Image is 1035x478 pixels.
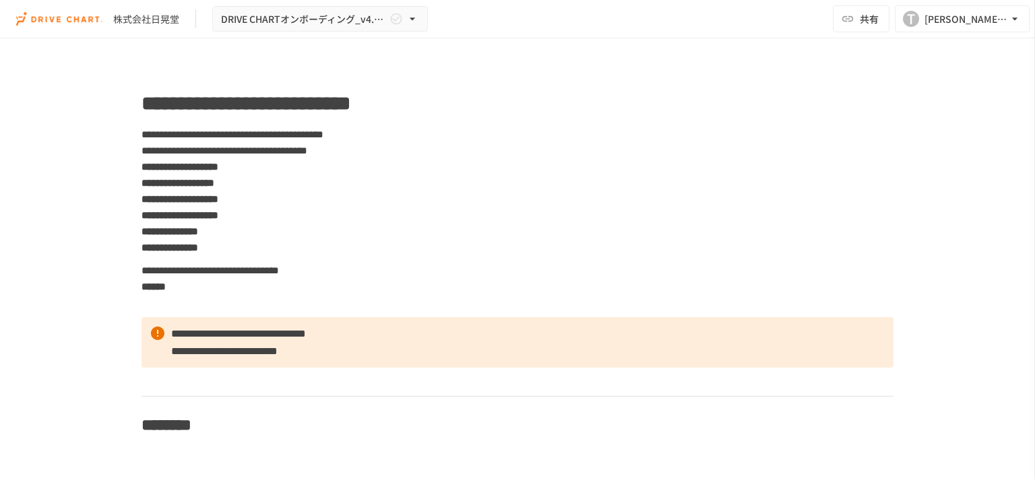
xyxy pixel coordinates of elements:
[16,8,102,30] img: i9VDDS9JuLRLX3JIUyK59LcYp6Y9cayLPHs4hOxMB9W
[212,6,428,32] button: DRIVE CHARTオンボーディング_v4.1（日晃堂様）
[903,11,919,27] div: T
[113,12,179,26] div: 株式会社日晃堂
[833,5,889,32] button: 共有
[895,5,1030,32] button: T[PERSON_NAME][EMAIL_ADDRESS][DOMAIN_NAME]
[924,11,1008,28] div: [PERSON_NAME][EMAIL_ADDRESS][DOMAIN_NAME]
[221,11,387,28] span: DRIVE CHARTオンボーディング_v4.1（日晃堂様）
[860,11,879,26] span: 共有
